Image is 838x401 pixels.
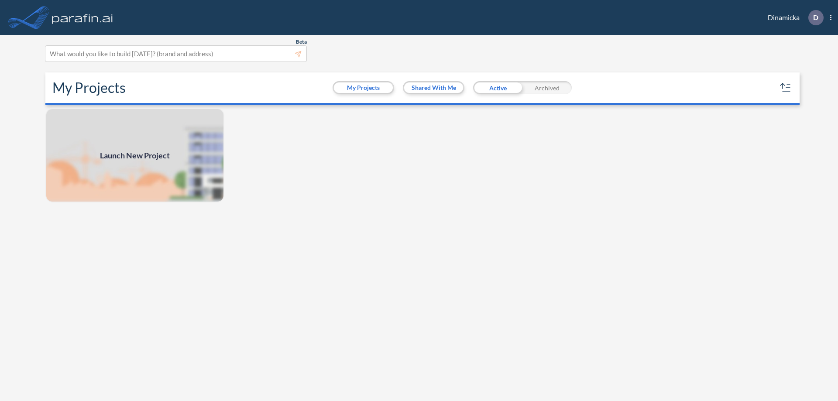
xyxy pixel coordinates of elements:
[473,81,522,94] div: Active
[779,81,793,95] button: sort
[50,9,115,26] img: logo
[45,108,224,202] img: add
[52,79,126,96] h2: My Projects
[404,82,463,93] button: Shared With Me
[296,38,307,45] span: Beta
[334,82,393,93] button: My Projects
[755,10,831,25] div: Dinamicka
[813,14,818,21] p: D
[522,81,572,94] div: Archived
[100,150,170,161] span: Launch New Project
[45,108,224,202] a: Launch New Project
